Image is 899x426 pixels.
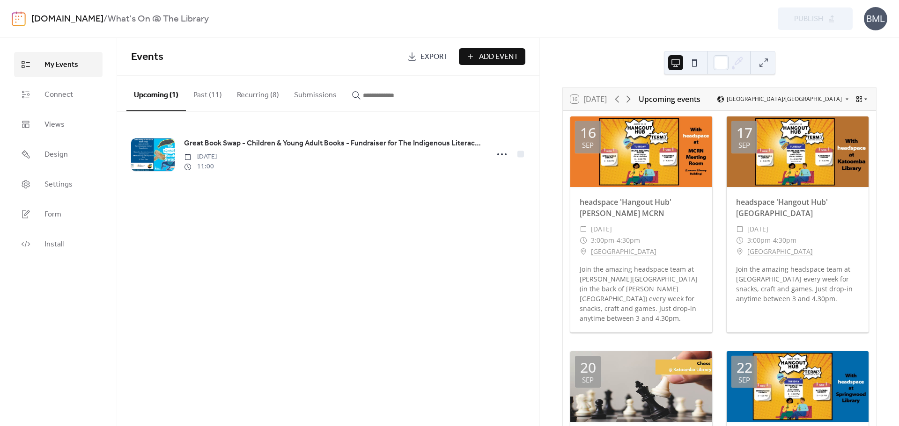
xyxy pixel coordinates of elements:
[31,10,103,28] a: [DOMAIN_NAME]
[287,76,344,110] button: Submissions
[44,209,61,220] span: Form
[771,235,773,246] span: -
[131,47,163,67] span: Events
[738,142,750,149] div: Sep
[184,162,217,172] span: 11:00
[580,126,596,140] div: 16
[14,82,103,107] a: Connect
[737,361,752,375] div: 22
[591,246,656,257] a: [GEOGRAPHIC_DATA]
[617,235,640,246] span: 4:30pm
[44,89,73,101] span: Connect
[44,149,68,160] span: Design
[747,224,768,235] span: [DATE]
[184,138,483,149] span: Great Book Swap - Children & Young Adult Books - Fundraiser for The Indigenous Literacy Foundation
[229,76,287,110] button: Recurring (8)
[747,235,771,246] span: 3:00pm
[44,119,65,130] span: Views
[44,239,64,250] span: Install
[184,137,483,150] a: Great Book Swap - Children & Young Adult Books - Fundraiser for The Indigenous Literacy Foundation
[14,52,103,77] a: My Events
[614,235,617,246] span: -
[639,94,700,105] div: Upcoming events
[479,51,518,63] span: Add Event
[736,235,744,246] div: ​
[12,11,26,26] img: logo
[186,76,229,110] button: Past (11)
[44,59,78,71] span: My Events
[580,235,587,246] div: ​
[727,96,842,102] span: [GEOGRAPHIC_DATA]/[GEOGRAPHIC_DATA]
[736,224,744,235] div: ​
[126,76,186,111] button: Upcoming (1)
[103,10,108,28] b: /
[459,48,525,65] button: Add Event
[14,172,103,197] a: Settings
[184,152,217,162] span: [DATE]
[727,264,869,303] div: Join the amazing headspace team at [GEOGRAPHIC_DATA] every week for snacks, craft and games. Just...
[747,246,813,257] a: [GEOGRAPHIC_DATA]
[570,264,712,323] div: Join the amazing headspace team at [PERSON_NAME][GEOGRAPHIC_DATA] (in the back of [PERSON_NAME][G...
[108,10,209,28] b: What's On @ The Library
[737,126,752,140] div: 17
[570,196,712,219] div: headspace 'Hangout Hub' [PERSON_NAME] MCRN
[400,48,455,65] a: Export
[14,112,103,137] a: Views
[14,142,103,167] a: Design
[736,246,744,257] div: ​
[582,376,594,383] div: Sep
[580,246,587,257] div: ​
[580,224,587,235] div: ​
[591,235,614,246] span: 3:00pm
[14,231,103,257] a: Install
[582,142,594,149] div: Sep
[591,224,612,235] span: [DATE]
[14,202,103,227] a: Form
[420,51,448,63] span: Export
[738,376,750,383] div: Sep
[773,235,796,246] span: 4:30pm
[44,179,73,190] span: Settings
[864,7,887,30] div: BML
[727,196,869,219] div: headspace 'Hangout Hub' [GEOGRAPHIC_DATA]
[580,361,596,375] div: 20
